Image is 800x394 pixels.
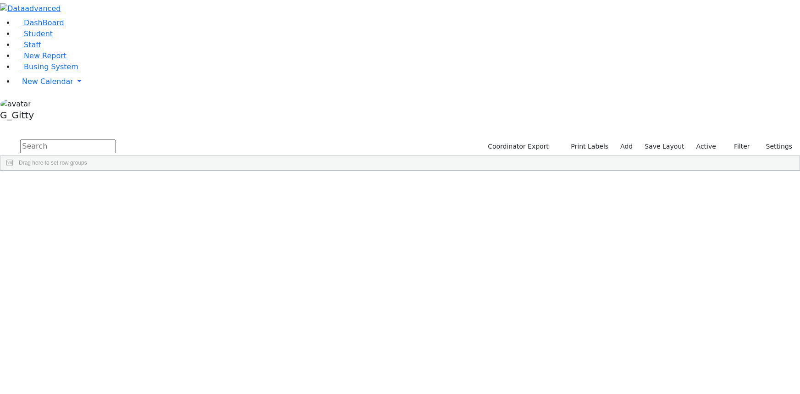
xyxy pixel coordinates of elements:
label: Active [692,139,720,154]
a: Add [616,139,637,154]
button: Save Layout [640,139,688,154]
a: Busing System [15,62,78,71]
a: New Report [15,51,66,60]
a: DashBoard [15,18,64,27]
button: Coordinator Export [482,139,553,154]
button: Print Labels [560,139,612,154]
span: Staff [24,40,41,49]
a: New Calendar [15,72,800,91]
span: Student [24,29,53,38]
span: New Calendar [22,77,73,86]
input: Search [20,139,116,153]
button: Settings [754,139,796,154]
button: Filter [722,139,754,154]
span: New Report [24,51,66,60]
span: Busing System [24,62,78,71]
span: DashBoard [24,18,64,27]
a: Student [15,29,53,38]
span: Drag here to set row groups [19,160,87,166]
a: Staff [15,40,41,49]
